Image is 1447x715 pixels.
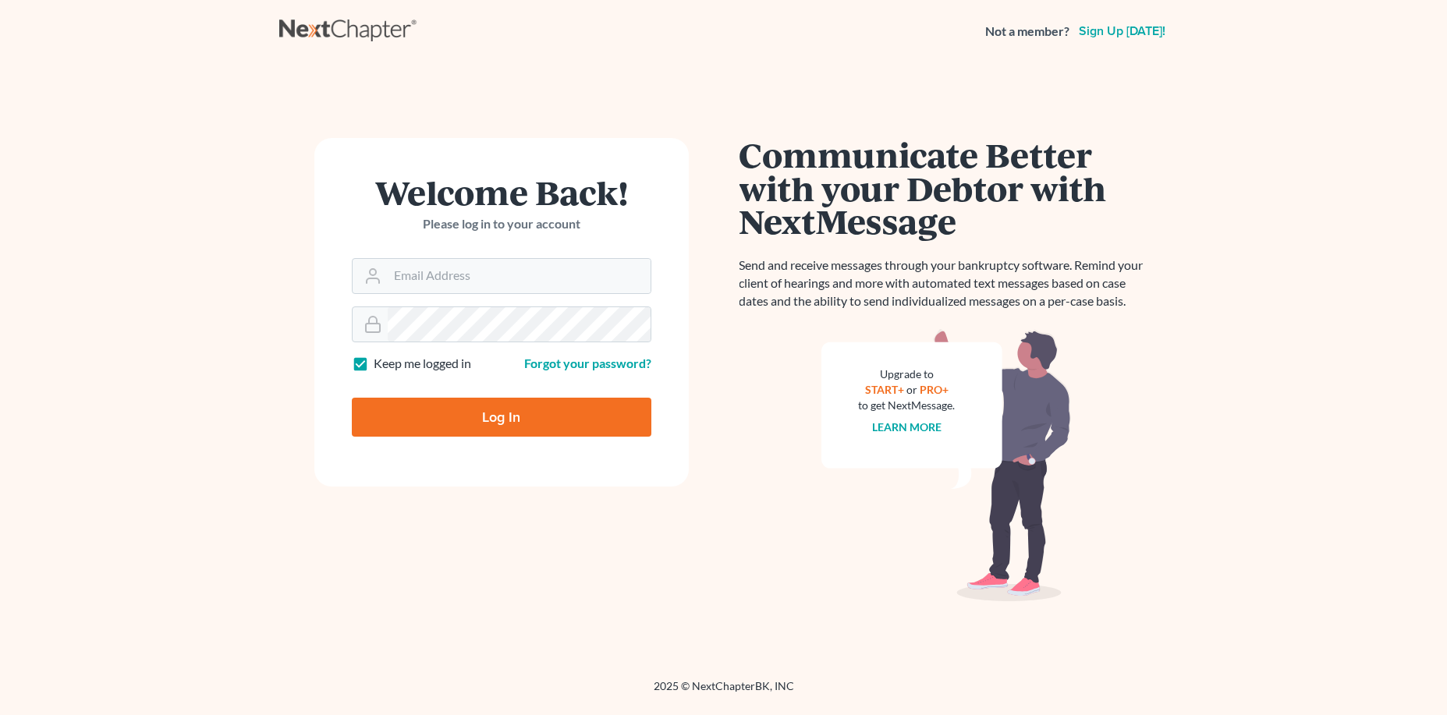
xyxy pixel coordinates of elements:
[739,138,1153,238] h1: Communicate Better with your Debtor with NextMessage
[352,175,651,209] h1: Welcome Back!
[388,259,651,293] input: Email Address
[1076,25,1169,37] a: Sign up [DATE]!
[872,420,942,434] a: Learn more
[859,366,956,382] div: Upgrade to
[821,329,1071,602] img: nextmessage_bg-59042aed3d76b12b5cd301f8e5b87938c9018125f34e5fa2b7a6b67550977c72.svg
[859,398,956,413] div: to get NextMessage.
[524,356,651,370] a: Forgot your password?
[865,383,904,396] a: START+
[920,383,949,396] a: PRO+
[352,398,651,437] input: Log In
[352,215,651,233] p: Please log in to your account
[906,383,917,396] span: or
[279,678,1169,706] div: 2025 © NextChapterBK, INC
[374,355,471,373] label: Keep me logged in
[985,23,1069,41] strong: Not a member?
[739,257,1153,310] p: Send and receive messages through your bankruptcy software. Remind your client of hearings and mo...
